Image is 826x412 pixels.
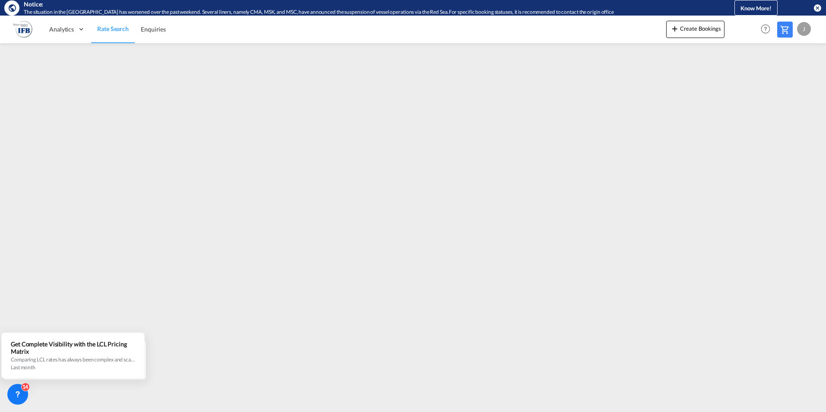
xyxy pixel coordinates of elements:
[91,15,135,43] a: Rate Search
[13,19,32,39] img: b628ab10256c11eeb52753acbc15d091.png
[797,22,811,36] div: J
[49,25,74,34] span: Analytics
[135,15,172,43] a: Enquiries
[24,9,699,16] div: The situation in the Red Sea has worsened over the past weekend. Several liners, namely CMA, MSK,...
[43,15,91,43] div: Analytics
[758,22,777,37] div: Help
[670,23,680,34] md-icon: icon-plus 400-fg
[758,22,773,36] span: Help
[666,21,724,38] button: icon-plus 400-fgCreate Bookings
[97,25,129,32] span: Rate Search
[141,25,166,33] span: Enquiries
[740,5,772,12] span: Know More!
[813,3,822,12] button: icon-close-circle
[8,3,16,12] md-icon: icon-earth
